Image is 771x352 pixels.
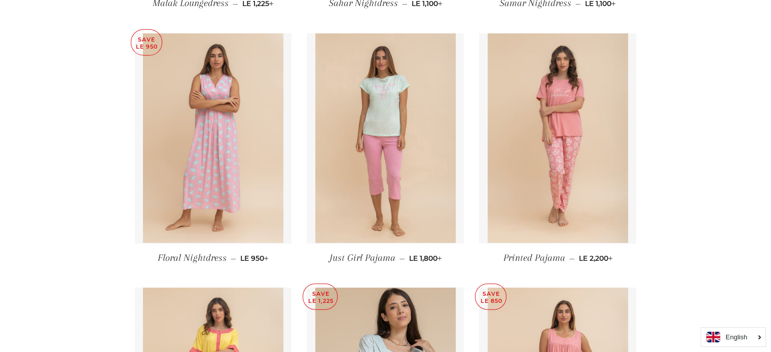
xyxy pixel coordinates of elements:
a: Floral Nightdress — LE 950 [135,244,292,272]
a: Printed Pajama — LE 2,200 [479,244,636,272]
span: LE 2,200 [578,254,612,263]
a: English [706,332,760,342]
span: — [231,254,236,263]
span: — [399,254,405,263]
p: Save LE 950 [131,30,162,56]
span: Floral Nightdress [158,252,227,263]
span: Printed Pajama [503,252,565,263]
i: English [725,334,747,340]
span: LE 1,800 [409,254,442,263]
a: Just Girl Pajama — LE 1,800 [307,244,464,272]
p: Save LE 850 [475,284,506,310]
span: Just Girl Pajama [329,252,395,263]
span: — [569,254,574,263]
span: LE 950 [240,254,269,263]
p: Save LE 1,225 [303,284,337,310]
